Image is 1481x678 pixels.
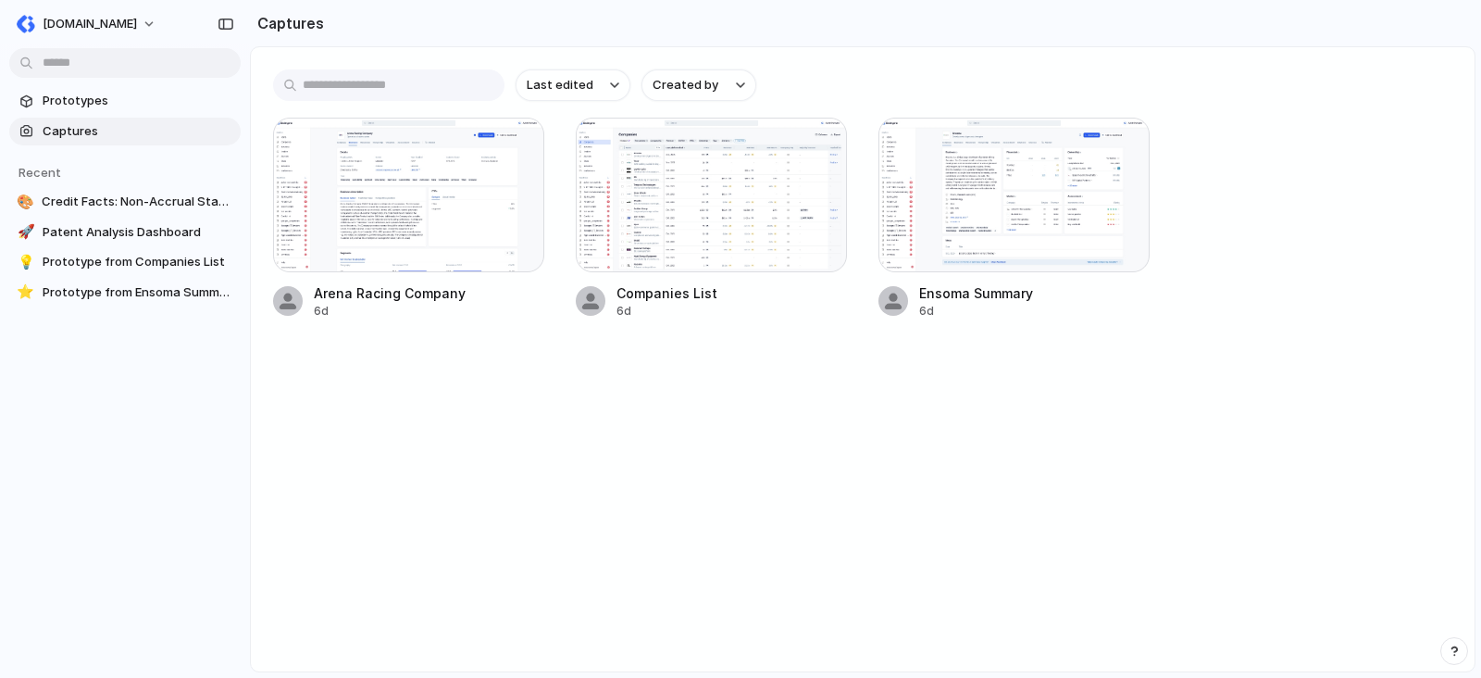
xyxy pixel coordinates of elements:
a: Prototypes [9,87,241,115]
a: Captures [9,118,241,145]
a: 🎨Credit Facts: Non-Accrual Status Toggle [9,188,241,216]
a: 💡Prototype from Companies List [9,248,241,276]
span: [DOMAIN_NAME] [43,15,137,33]
a: ⭐Prototype from Ensoma Summary [9,279,241,307]
span: Companies List [616,283,847,303]
button: [DOMAIN_NAME] [9,9,166,39]
div: ⭐ [17,283,35,302]
button: Last edited [516,69,630,101]
div: 6d [616,303,847,320]
a: 🚀Patent Analysis Dashboard [9,219,241,246]
span: Arena Racing Company [314,283,544,303]
span: Captures [43,122,233,141]
span: Prototypes [43,92,233,110]
h2: Captures [250,12,324,34]
span: Prototype from Companies List [43,253,233,271]
div: 💡 [17,253,35,271]
span: Last edited [527,76,593,94]
button: Created by [641,69,756,101]
span: Recent [19,165,61,180]
span: Ensoma Summary [919,283,1150,303]
span: Credit Facts: Non-Accrual Status Toggle [42,193,233,211]
span: Created by [653,76,718,94]
span: Patent Analysis Dashboard [43,223,233,242]
div: 6d [919,303,1150,320]
span: Prototype from Ensoma Summary [43,283,233,302]
div: 🎨 [17,193,34,211]
div: 🚀 [17,223,35,242]
div: 6d [314,303,544,320]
